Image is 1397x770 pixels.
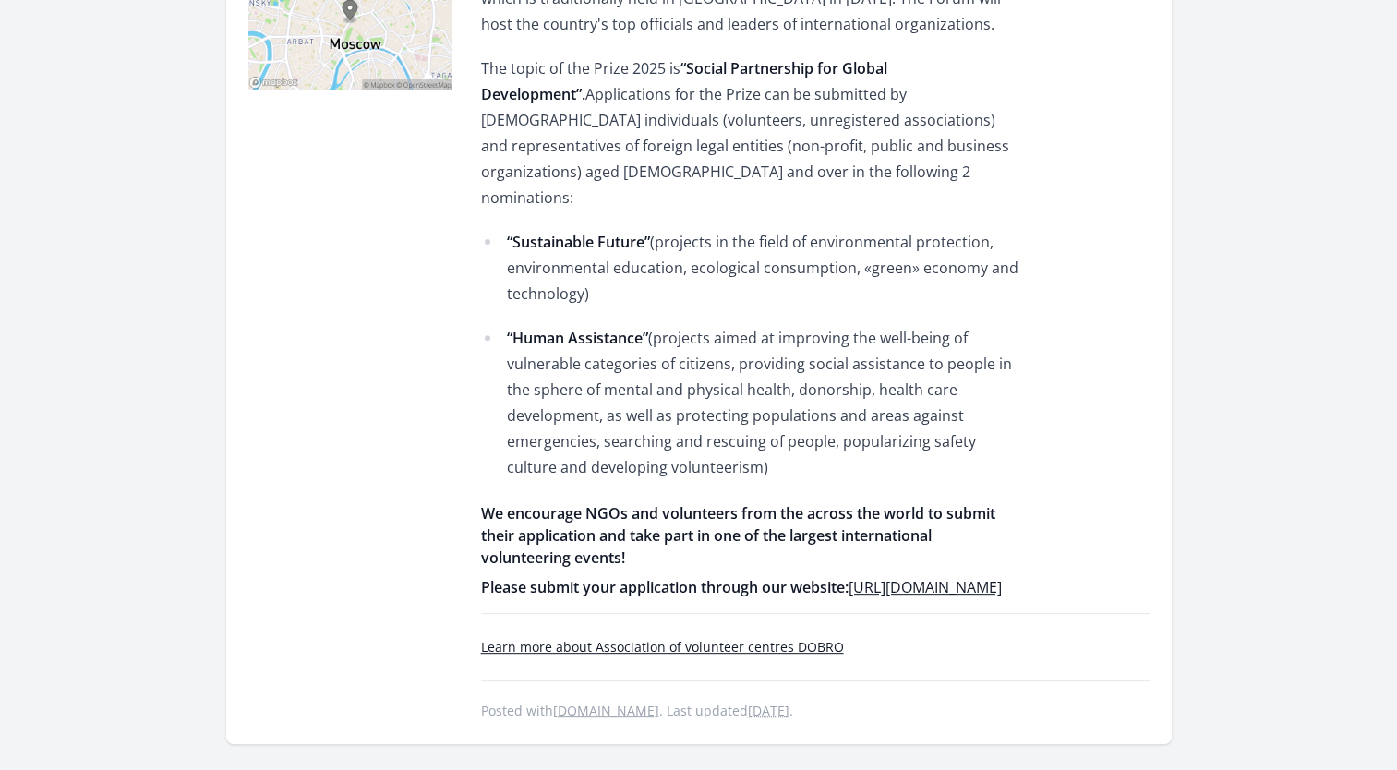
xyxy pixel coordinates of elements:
[507,232,650,252] strong: “Sustainable Future”
[481,58,887,104] strong: “Social Partnership for Global Development”.
[481,55,1021,211] p: The topic of the Prize 2025 is Applications for the Prize can be submitted by [DEMOGRAPHIC_DATA] ...
[849,577,1002,597] a: [URL][DOMAIN_NAME]
[748,702,789,719] abbr: Wed, Jun 18, 2025 2:50 PM
[553,702,659,719] a: [DOMAIN_NAME]
[481,229,1021,307] li: (projects in the field of environmental protection, environmental education, ecological consumpti...
[481,638,844,656] a: Learn more about Association of volunteer centres DOBRO
[481,502,1021,569] h4: We encourage NGOs and volunteers from the across the world to submit their application and take p...
[481,325,1021,480] li: (projects aimed at improving the well-being of vulnerable categories of citizens, providing socia...
[481,704,1150,718] p: Posted with . Last updated .
[507,328,648,348] strong: “Human Assistance”
[481,576,1021,598] h4: Please submit your application through our website:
